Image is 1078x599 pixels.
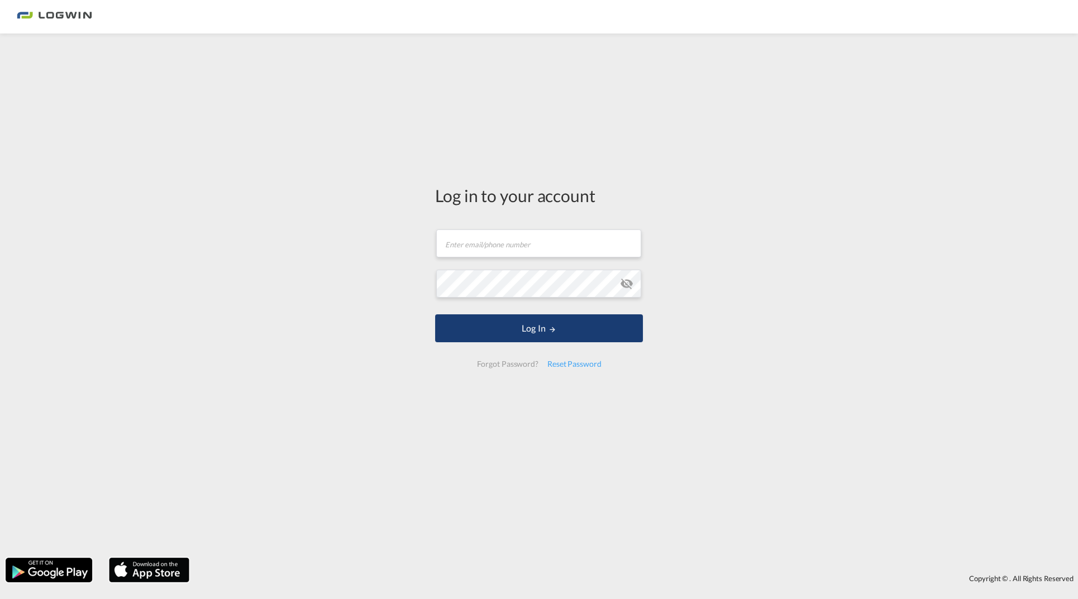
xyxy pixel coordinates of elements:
div: Log in to your account [435,184,643,207]
img: bc73a0e0d8c111efacd525e4c8ad7d32.png [17,4,92,30]
input: Enter email/phone number [436,229,641,257]
button: LOGIN [435,314,643,342]
div: Reset Password [543,354,606,374]
md-icon: icon-eye-off [620,277,633,290]
div: Copyright © . All Rights Reserved [195,569,1078,588]
div: Forgot Password? [472,354,542,374]
img: apple.png [108,557,190,583]
img: google.png [4,557,93,583]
